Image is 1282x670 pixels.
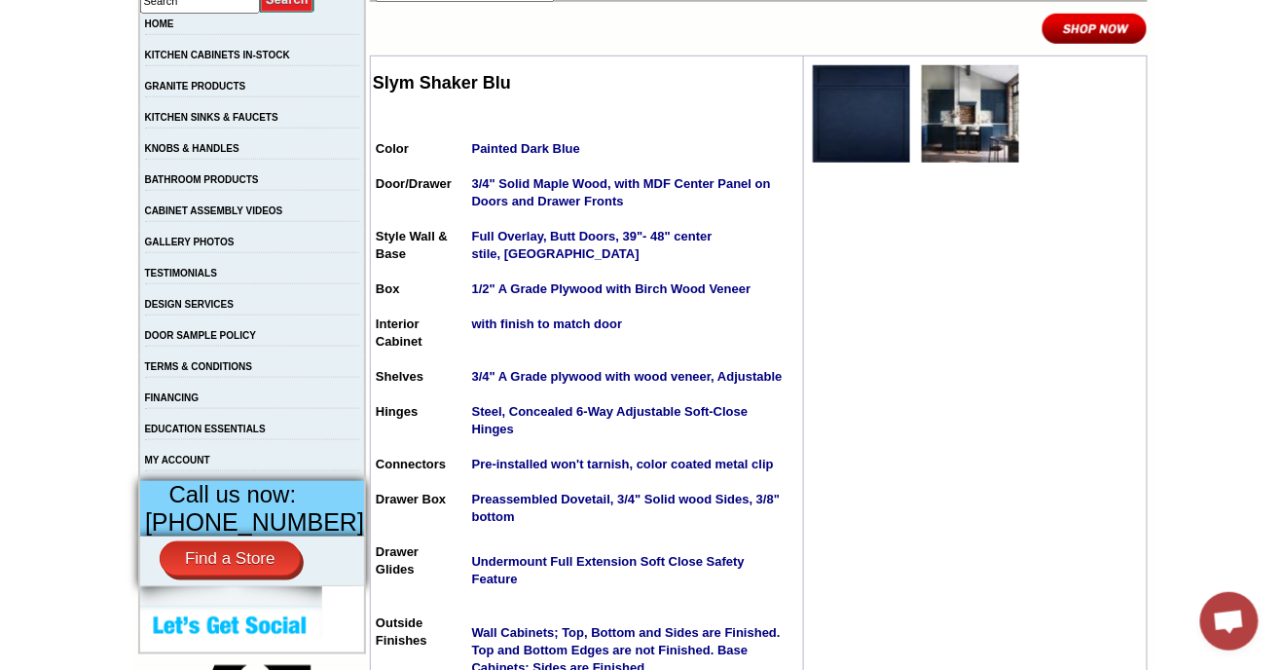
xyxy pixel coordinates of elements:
[472,281,751,296] strong: 1/2" A Grade Plywood with Birch Wood Veneer
[472,554,745,586] span: Undermount Full Extension Soft Close Safety Feature
[472,176,771,208] strong: 3/4" Solid Maple Wood, with MDF Center Panel on Doors and Drawer Fronts
[376,544,419,577] span: Drawer Glides
[376,229,448,261] span: Style Wall & Base
[145,392,200,403] a: FINANCING
[1200,592,1259,651] a: Open chat
[472,141,580,156] strong: Painted Dark Blue
[145,143,239,154] a: KNOBS & HANDLES
[145,237,235,247] a: GALLERY PHOTOS
[145,50,290,60] a: KITCHEN CABINETS IN-STOCK
[373,73,801,93] h2: Slym Shaker Blu
[376,492,446,506] span: Drawer Box
[145,455,210,465] a: MY ACCOUNT
[376,369,423,384] span: Shelves
[376,316,422,349] span: Interior Cabinet
[472,457,774,471] strong: Pre-installed won't tarnish, color coated metal clip
[145,361,253,372] a: TERMS & CONDITIONS
[145,112,278,123] a: KITCHEN SINKS & FAUCETS
[160,541,301,577] a: Find a Store
[472,492,781,524] strong: Preassembled Dovetail, 3/4" Solid wood Sides, 3/8" bottom
[472,316,623,331] strong: with finish to match door
[376,141,409,156] span: Color
[145,508,364,536] span: [PHONE_NUMBER]
[376,281,400,296] span: Box
[145,299,235,310] a: DESIGN SERVICES
[376,616,427,649] span: Outside Finishes
[376,404,418,419] span: Hinges
[145,19,174,29] a: HOME
[472,229,713,261] strong: Full Overlay, Butt Doors, 39"- 48" center stile, [GEOGRAPHIC_DATA]
[145,424,266,434] a: EDUCATION ESSENTIALS
[145,330,256,341] a: DOOR SAMPLE POLICY
[145,81,246,92] a: GRANITE PRODUCTS
[472,404,749,436] strong: Steel, Concealed 6-Way Adjustable Soft-Close Hinges
[376,457,446,471] span: Connectors
[169,481,297,507] span: Call us now:
[472,369,783,384] strong: 3/4" A Grade plywood with wood veneer, Adjustable
[145,174,259,185] a: BATHROOM PRODUCTS
[376,176,452,191] span: Door/Drawer
[145,268,217,279] a: TESTIMONIALS
[145,205,283,216] a: CABINET ASSEMBLY VIDEOS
